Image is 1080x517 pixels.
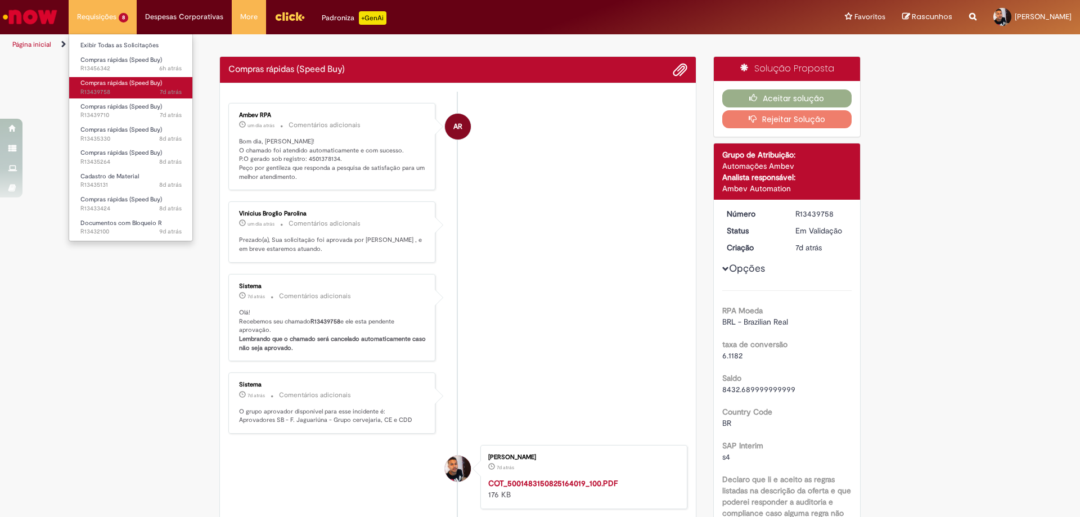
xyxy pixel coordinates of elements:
[673,62,687,77] button: Adicionar anexos
[722,407,772,417] b: Country Code
[488,478,618,488] a: COT_5001483150825164019_100.PDF
[722,172,852,183] div: Analista responsável:
[722,452,730,462] span: s4
[80,181,182,190] span: R13435131
[239,210,426,217] div: Vinicius Broglio Parolina
[722,339,787,349] b: taxa de conversão
[69,101,193,122] a: Aberto R13439710 : Compras rápidas (Speed Buy)
[80,79,162,87] span: Compras rápidas (Speed Buy)
[453,113,462,140] span: AR
[80,158,182,167] span: R13435264
[69,217,193,238] a: Aberto R13432100 : Documentos com Bloqueio R
[239,381,426,388] div: Sistema
[80,204,182,213] span: R13433424
[247,122,274,129] span: um dia atrás
[359,11,386,25] p: +GenAi
[80,134,182,143] span: R13435330
[239,236,426,253] p: Prezado(a), Sua solicitação foi aprovada por [PERSON_NAME] , e em breve estaremos atuando.
[718,208,787,219] dt: Número
[718,242,787,253] dt: Criação
[239,283,426,290] div: Sistema
[279,390,351,400] small: Comentários adicionais
[12,40,51,49] a: Página inicial
[69,39,193,52] a: Exibir Todas as Solicitações
[247,293,265,300] time: 22/08/2025 12:35:58
[80,195,162,204] span: Compras rápidas (Speed Buy)
[854,11,885,23] span: Favoritos
[1,6,59,28] img: ServiceNow
[247,221,274,227] time: 27/08/2025 09:05:03
[119,13,128,23] span: 8
[80,149,162,157] span: Compras rápidas (Speed Buy)
[80,111,182,120] span: R13439710
[239,137,426,182] p: Bom dia, [PERSON_NAME]! O chamado foi atendido automaticamente e com sucesso. P.O gerado sob regi...
[718,225,787,236] dt: Status
[160,88,182,96] span: 7d atrás
[80,172,139,181] span: Cadastro de Material
[69,34,193,241] ul: Requisições
[247,122,274,129] time: 27/08/2025 09:13:01
[160,111,182,119] span: 7d atrás
[80,88,182,97] span: R13439758
[69,147,193,168] a: Aberto R13435264 : Compras rápidas (Speed Buy)
[159,204,182,213] span: 8d atrás
[714,57,861,81] div: Solução Proposta
[497,464,514,471] time: 22/08/2025 12:33:49
[247,392,265,399] span: 7d atrás
[488,478,676,500] div: 176 KB
[159,64,182,73] time: 28/08/2025 09:46:51
[80,219,162,227] span: Documentos com Bloqueio R
[722,160,852,172] div: Automações Ambev
[274,8,305,25] img: click_logo_yellow_360x200.png
[497,464,514,471] span: 7d atrás
[159,181,182,189] time: 21/08/2025 09:59:58
[159,181,182,189] span: 8d atrás
[239,308,426,353] p: Olá! Recebemos seu chamado e ele esta pendente aprovação.
[239,407,426,425] p: O grupo aprovador disponível para esse incidente é: Aprovadores SB - F. Jaguariúna - Grupo cervej...
[1015,12,1072,21] span: [PERSON_NAME]
[69,54,193,75] a: Aberto R13456342 : Compras rápidas (Speed Buy)
[722,305,763,316] b: RPA Moeda
[310,317,340,326] b: R13439758
[795,242,822,253] span: 7d atrás
[445,456,471,482] div: Fernandes De Souza Oliveira
[722,317,788,327] span: BRL - Brazilian Real
[279,291,351,301] small: Comentários adicionais
[69,77,193,98] a: Aberto R13439758 : Compras rápidas (Speed Buy)
[69,124,193,145] a: Aberto R13435330 : Compras rápidas (Speed Buy)
[69,194,193,214] a: Aberto R13433424 : Compras rápidas (Speed Buy)
[902,12,952,23] a: Rascunhos
[722,110,852,128] button: Rejeitar Solução
[488,454,676,461] div: [PERSON_NAME]
[247,293,265,300] span: 7d atrás
[159,64,182,73] span: 6h atrás
[159,134,182,143] time: 21/08/2025 10:27:50
[159,204,182,213] time: 20/08/2025 16:22:30
[159,158,182,166] span: 8d atrás
[322,11,386,25] div: Padroniza
[80,64,182,73] span: R13456342
[722,418,731,428] span: BR
[160,111,182,119] time: 22/08/2025 12:22:09
[239,335,427,352] b: Lembrando que o chamado será cancelado automaticamente caso não seja aprovado.
[722,350,742,361] span: 6.1182
[8,34,712,55] ul: Trilhas de página
[159,227,182,236] span: 9d atrás
[795,225,848,236] div: Em Validação
[228,65,345,75] h2: Compras rápidas (Speed Buy) Histórico de tíquete
[239,112,426,119] div: Ambev RPA
[795,242,848,253] div: 22/08/2025 12:35:46
[80,227,182,236] span: R13432100
[80,56,162,64] span: Compras rápidas (Speed Buy)
[77,11,116,23] span: Requisições
[159,134,182,143] span: 8d atrás
[722,384,795,394] span: 8432.689999999999
[722,89,852,107] button: Aceitar solução
[80,125,162,134] span: Compras rápidas (Speed Buy)
[159,227,182,236] time: 20/08/2025 11:52:02
[159,158,182,166] time: 21/08/2025 10:15:12
[445,114,471,140] div: Ambev RPA
[247,392,265,399] time: 22/08/2025 12:35:56
[69,170,193,191] a: Aberto R13435131 : Cadastro de Material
